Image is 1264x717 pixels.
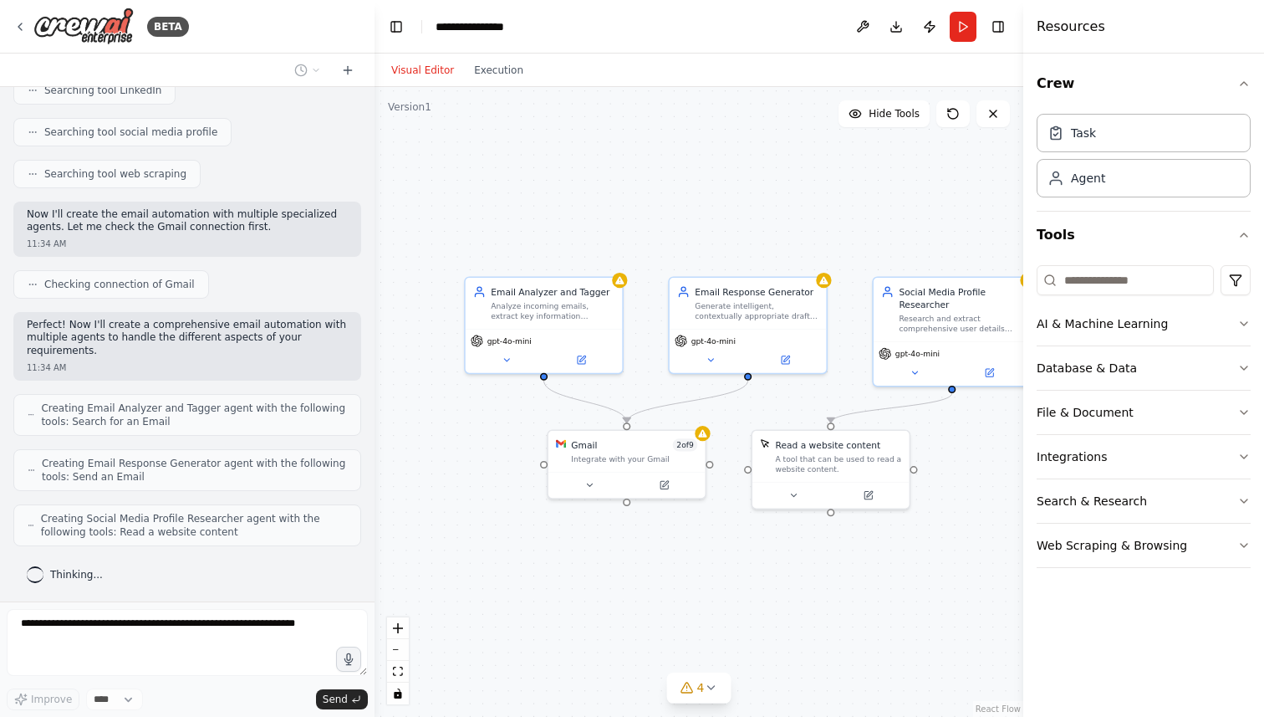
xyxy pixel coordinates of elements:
span: Checking connection of Gmail [44,278,195,291]
div: Email Response GeneratorGenerate intelligent, contextually appropriate draft responses for primar... [668,276,828,374]
div: Email Analyzer and Tagger [491,285,614,298]
button: zoom in [387,617,409,639]
div: 11:34 AM [27,361,348,374]
div: BETA [147,17,189,37]
div: Social Media Profile ResearcherResearch and extract comprehensive user details from LinkedIn and ... [872,276,1032,387]
button: Open in side panel [953,366,1025,381]
div: Email Response Generator [695,285,818,298]
span: Improve [31,693,72,706]
div: ScrapeElementFromWebsiteToolRead a website contentA tool that can be used to read a website content. [751,430,910,510]
button: Hide Tools [838,100,930,127]
a: React Flow attribution [976,704,1021,714]
button: Switch to previous chat [288,60,328,80]
button: Open in side panel [545,352,617,367]
div: Crew [1037,107,1251,211]
img: Logo [33,8,134,45]
span: gpt-4o-mini [691,335,736,346]
span: Creating Email Analyzer and Tagger agent with the following tools: Search for an Email [41,402,347,428]
g: Edge from dcf9b0ff-f2e5-4185-b41e-6dfc9c28fe7e to 0fea2bda-2687-4d53-86ee-c5b0144d0bf2 [620,381,754,423]
div: React Flow controls [387,617,409,704]
button: Click to speak your automation idea [336,647,361,672]
button: toggle interactivity [387,683,409,704]
span: Searching tool social media profile [44,125,217,139]
button: File & Document [1037,391,1251,434]
div: Analyze incoming emails, extract key information including sender details, subject lines, and con... [491,300,614,320]
button: Open in side panel [628,478,700,493]
p: Perfect! Now I'll create a comprehensive email automation with multiple agents to handle the diff... [27,319,348,358]
div: Research and extract comprehensive user details from LinkedIn and other social media profiles bas... [899,314,1022,334]
button: zoom out [387,639,409,661]
button: Send [316,689,368,709]
div: Integrate with your Gmail [571,454,697,464]
img: Gmail [556,438,566,448]
button: Open in side panel [749,352,821,367]
button: Tools [1037,212,1251,259]
g: Edge from 5418d6d6-8376-4dd1-acba-8e3a8271a07d to 0fea2bda-2687-4d53-86ee-c5b0144d0bf2 [538,381,633,423]
div: Email Analyzer and TaggerAnalyze incoming emails, extract key information including sender detail... [464,276,624,374]
nav: breadcrumb [436,18,522,35]
img: ScrapeElementFromWebsiteTool [760,438,770,448]
button: Search & Research [1037,479,1251,523]
div: Generate intelligent, contextually appropriate draft responses for primary emails based on email ... [695,300,818,320]
button: fit view [387,661,409,683]
span: Number of enabled actions [673,438,698,451]
div: Tools [1037,259,1251,581]
button: Web Scraping & Browsing [1037,524,1251,567]
span: Thinking... [50,568,103,581]
button: Hide right sidebar [986,15,1010,38]
div: Task [1071,125,1096,141]
span: Creating Email Response Generator agent with the following tools: Send an Email [42,457,347,484]
button: Visual Editor [381,60,464,80]
div: Agent [1071,170,1105,187]
button: 4 [667,673,731,704]
button: AI & Machine Learning [1037,302,1251,346]
span: Searching tool LinkedIn [44,84,161,97]
button: Start a new chat [334,60,361,80]
button: Database & Data [1037,346,1251,390]
span: Creating Social Media Profile Researcher agent with the following tools: Read a website content [41,512,347,539]
span: gpt-4o-mini [487,335,532,346]
button: Improve [7,689,79,710]
button: Crew [1037,60,1251,107]
button: Execution [464,60,533,80]
button: Hide left sidebar [385,15,408,38]
span: Send [323,693,348,706]
p: Now I'll create the email automation with multiple specialized agents. Let me check the Gmail con... [27,208,348,234]
div: Version 1 [388,100,431,114]
span: Searching tool web scraping [44,167,186,181]
span: Hide Tools [869,107,920,120]
div: Read a website content [775,438,880,451]
button: Open in side panel [832,488,904,503]
g: Edge from 191a7f5a-1f4f-4564-b923-a7fa4b4ed56b to dd6acaea-ca39-435f-9280-76bfa831c4c5 [824,393,958,423]
div: Social Media Profile Researcher [899,285,1022,311]
span: 4 [697,679,705,696]
div: A tool that can be used to read a website content. [775,454,901,474]
div: GmailGmail2of9Integrate with your Gmail [547,430,706,499]
span: gpt-4o-mini [895,349,940,359]
h4: Resources [1037,17,1105,37]
div: 11:34 AM [27,238,348,250]
button: Integrations [1037,435,1251,479]
div: Gmail [571,438,597,451]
